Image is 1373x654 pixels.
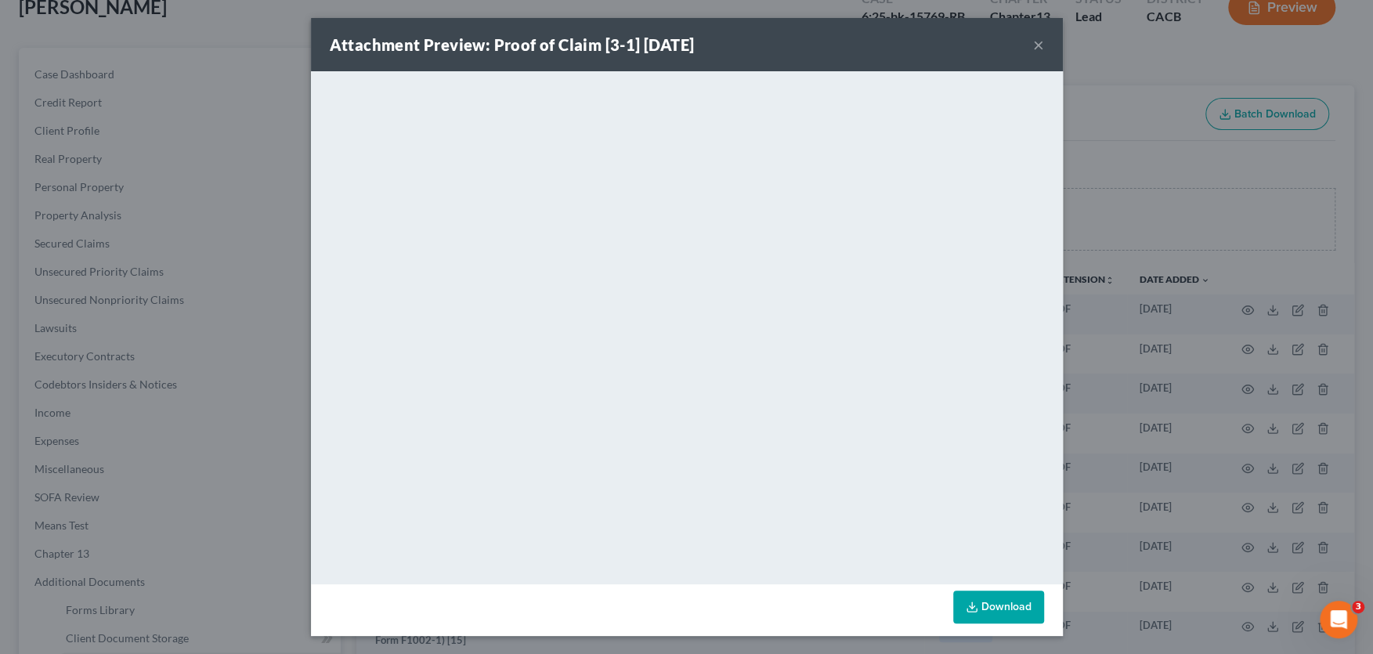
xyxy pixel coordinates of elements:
iframe: Intercom live chat [1320,601,1357,638]
button: × [1033,35,1044,54]
span: 3 [1352,601,1364,613]
a: Download [953,591,1044,623]
strong: Attachment Preview: Proof of Claim [3-1] [DATE] [330,35,695,54]
iframe: <object ng-attr-data='[URL][DOMAIN_NAME]' type='application/pdf' width='100%' height='650px'></ob... [311,71,1063,580]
